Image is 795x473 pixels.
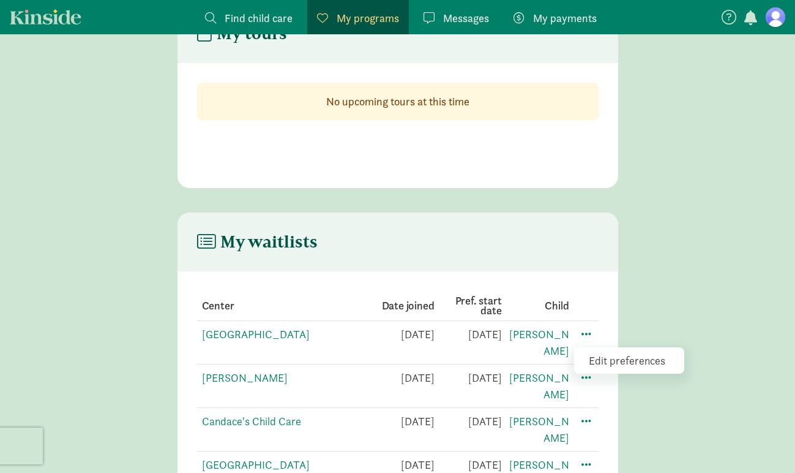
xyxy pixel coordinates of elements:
[202,371,288,385] a: [PERSON_NAME]
[502,291,569,321] th: Child
[533,10,597,26] span: My payments
[202,414,301,428] a: Candace's Child Care
[225,10,293,26] span: Find child care
[435,291,502,321] th: Pref. start date
[443,10,489,26] span: Messages
[202,327,310,341] a: [GEOGRAPHIC_DATA]
[197,291,367,321] th: Center
[10,9,81,25] a: Kinside
[367,291,435,321] th: Date joined
[197,232,318,252] h4: My waitlists
[435,365,502,408] td: [DATE]
[326,94,469,108] strong: No upcoming tours at this time
[509,371,569,401] a: [PERSON_NAME]
[337,10,399,26] span: My programs
[367,365,435,408] td: [DATE]
[509,414,569,445] a: [PERSON_NAME]
[435,408,502,452] td: [DATE]
[435,321,502,365] td: [DATE]
[509,327,569,358] a: [PERSON_NAME]
[367,408,435,452] td: [DATE]
[367,321,435,365] td: [DATE]
[574,347,684,374] div: Edit preferences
